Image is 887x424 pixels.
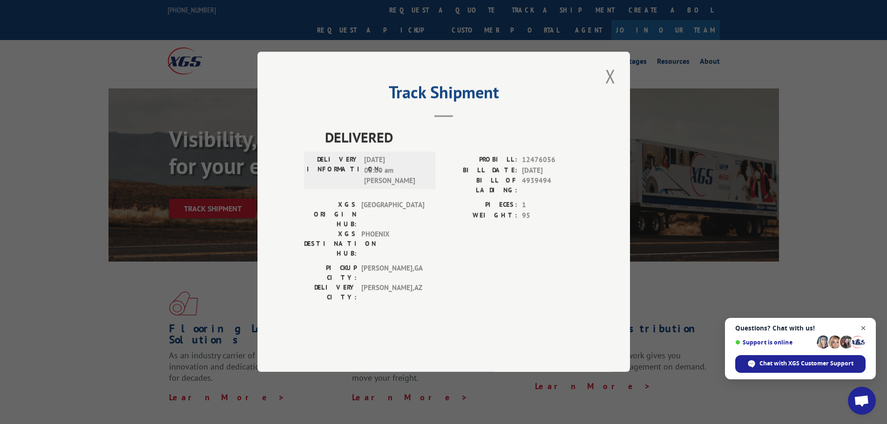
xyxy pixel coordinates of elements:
[361,263,424,283] span: [PERSON_NAME] , GA
[522,165,583,176] span: [DATE]
[304,263,357,283] label: PICKUP CITY:
[304,200,357,229] label: XGS ORIGIN HUB:
[304,229,357,259] label: XGS DESTINATION HUB:
[735,339,813,346] span: Support is online
[361,229,424,259] span: PHOENIX
[325,127,583,148] span: DELIVERED
[603,63,618,89] button: Close modal
[522,176,583,195] span: 4939494
[361,200,424,229] span: [GEOGRAPHIC_DATA]
[444,176,517,195] label: BILL OF LADING:
[304,283,357,303] label: DELIVERY CITY:
[444,155,517,166] label: PROBILL:
[304,86,583,103] h2: Track Shipment
[444,200,517,211] label: PIECES:
[522,200,583,211] span: 1
[444,210,517,221] label: WEIGHT:
[848,387,876,415] a: Open chat
[361,283,424,303] span: [PERSON_NAME] , AZ
[522,155,583,166] span: 12476056
[735,324,866,332] span: Questions? Chat with us!
[735,355,866,373] span: Chat with XGS Customer Support
[444,165,517,176] label: BILL DATE:
[522,210,583,221] span: 95
[759,359,853,368] span: Chat with XGS Customer Support
[307,155,359,187] label: DELIVERY INFORMATION:
[364,155,427,187] span: [DATE] 08:00 am [PERSON_NAME]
